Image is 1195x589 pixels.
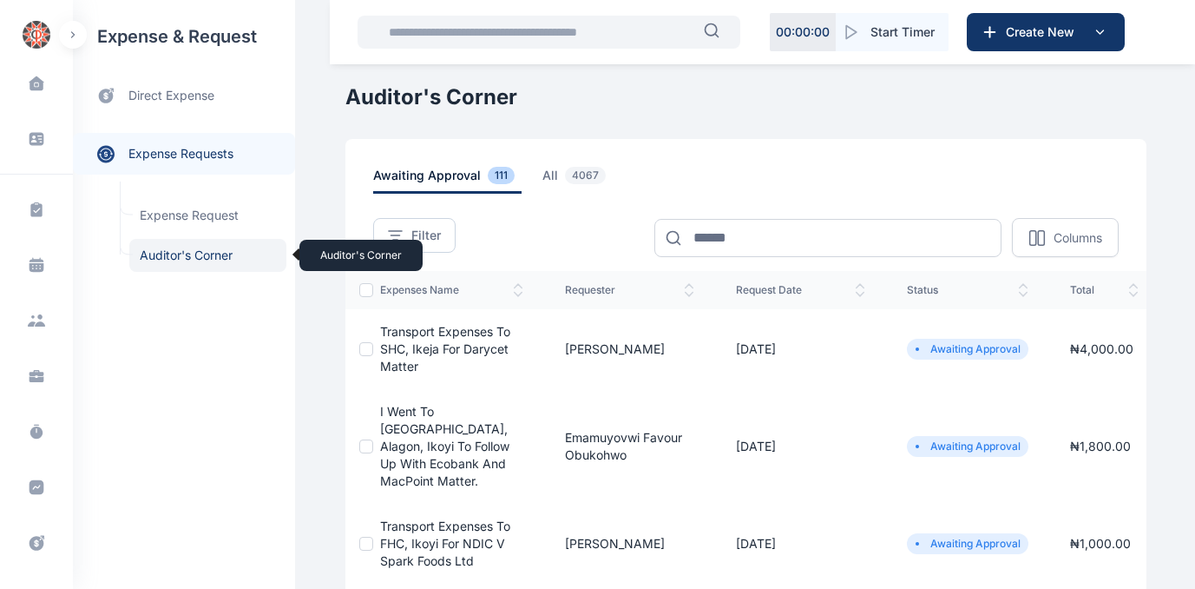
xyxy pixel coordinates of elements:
td: [DATE] [715,389,886,504]
a: Transport Expenses to SHC, Ikeja for Darycet Matter [380,324,510,374]
h1: Auditor's Corner [345,83,1146,111]
li: Awaiting Approval [914,537,1021,551]
a: I went to [GEOGRAPHIC_DATA], Alagon, Ikoyi to follow up with Ecobank and MacPoint Matter. [380,404,509,488]
a: Auditor's CornerAuditor's Corner [129,239,286,272]
a: Transport Expenses to FHC, Ikoyi for NDIC V Spark Foods Ltd [380,519,510,568]
button: Filter [373,218,456,253]
div: expense requests [73,119,295,175]
span: ₦ 1,000.00 [1070,536,1131,551]
button: Columns [1012,218,1119,257]
button: Create New [967,13,1125,51]
span: direct expense [128,87,214,105]
a: expense requests [73,133,295,175]
span: Filter [411,227,441,244]
a: awaiting approval111 [373,167,542,194]
span: Auditor's Corner [129,239,286,272]
span: awaiting approval [373,167,522,194]
span: 111 [488,167,515,184]
span: ₦ 4,000.00 [1070,341,1133,356]
span: Create New [999,23,1089,41]
li: Awaiting Approval [914,342,1021,356]
a: direct expense [73,73,295,119]
span: expenses Name [380,283,523,297]
a: all4067 [542,167,634,194]
span: Start Timer [870,23,935,41]
td: [DATE] [715,309,886,389]
p: Columns [1054,229,1102,247]
p: 00 : 00 : 00 [776,23,830,41]
span: all [542,167,613,194]
td: Emamuyovwi Favour Obukohwo [544,389,715,504]
td: [PERSON_NAME] [544,309,715,389]
span: Requester [565,283,694,297]
span: status [907,283,1028,297]
li: Awaiting Approval [914,440,1021,453]
span: ₦ 1,800.00 [1070,439,1131,453]
td: [PERSON_NAME] [544,504,715,584]
button: Start Timer [836,13,949,51]
span: total [1070,283,1139,297]
a: Expense Request [129,199,286,232]
span: request date [736,283,865,297]
td: [DATE] [715,504,886,584]
span: 4067 [565,167,606,184]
